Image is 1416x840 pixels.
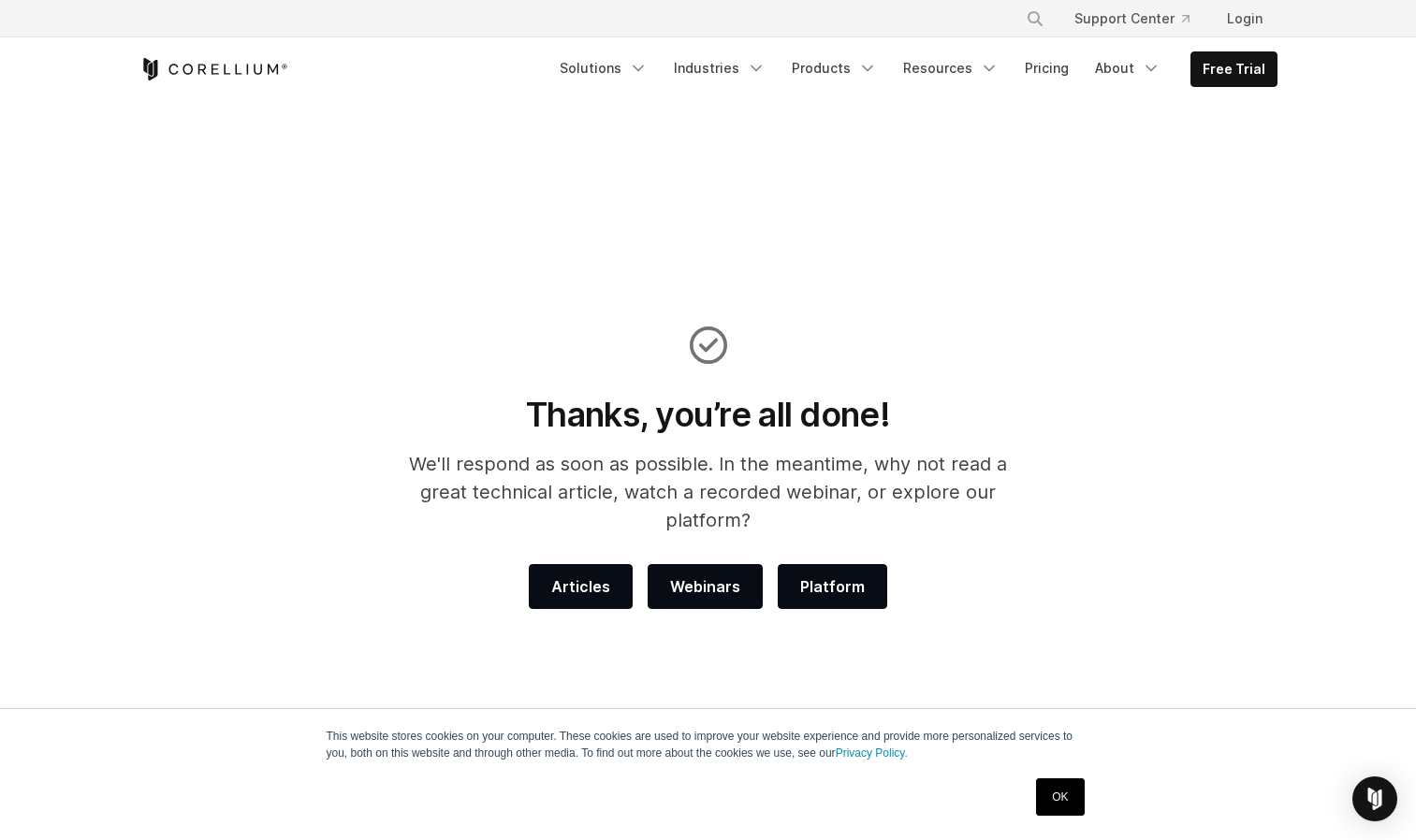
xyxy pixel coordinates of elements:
[548,51,1277,87] div: Navigation Menu
[529,564,633,609] a: Articles
[1352,776,1397,821] div: Open Intercom Messenger
[1084,51,1172,85] a: About
[1036,778,1084,816] a: OK
[1014,51,1080,85] a: Pricing
[836,746,908,760] a: Privacy Policy.
[778,564,887,609] a: Platform
[1191,52,1277,86] a: Free Trial
[892,51,1010,85] a: Resources
[1059,2,1204,36] a: Support Center
[800,575,865,598] span: Platform
[384,394,1032,435] h1: Thanks, you’re all done!
[781,51,888,85] a: Products
[551,575,610,598] span: Articles
[1212,2,1277,36] a: Login
[384,450,1032,534] p: We'll respond as soon as possible. In the meantime, why not read a great technical article, watch...
[548,51,659,85] a: Solutions
[648,564,763,609] a: Webinars
[663,51,777,85] a: Industries
[1018,2,1052,36] button: Search
[1003,2,1277,36] div: Navigation Menu
[139,58,288,80] a: Corellium Home
[327,728,1090,761] p: This website stores cookies on your computer. These cookies are used to improve your website expe...
[670,575,740,598] span: Webinars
